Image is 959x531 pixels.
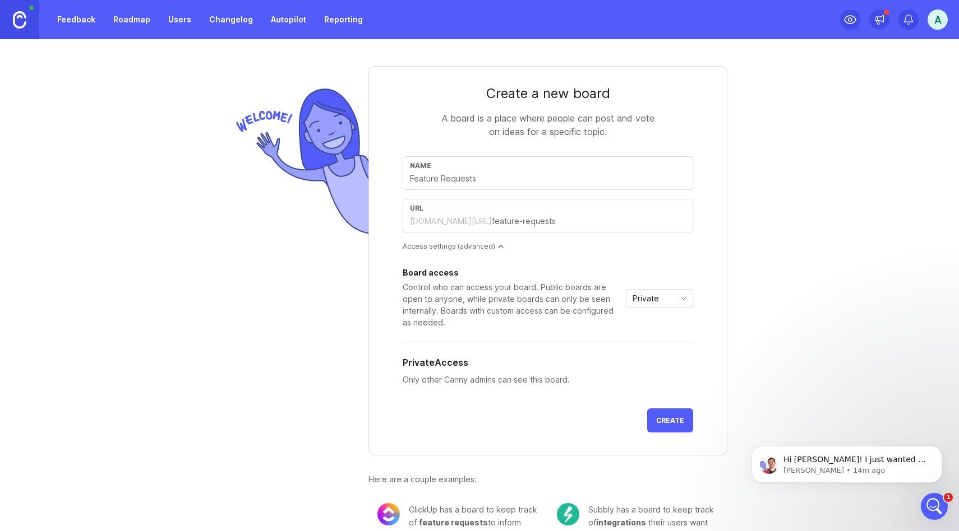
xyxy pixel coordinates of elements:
img: c104e91677ce72f6b937eb7b5afb1e94.png [557,503,579,525]
div: Control who can access your board. Public boards are open to anyone, while private boards can onl... [403,281,621,328]
h5: Private Access [403,356,468,369]
span: 1 [944,493,953,502]
svg: toggle icon [675,294,693,303]
span: integrations [596,518,646,527]
div: A board is a place where people can post and vote on ideas for a specific topic. [436,111,660,138]
button: Messages [75,350,149,394]
div: [DOMAIN_NAME][URL] [410,216,492,227]
a: Changelog [202,10,260,30]
h1: Messages [83,5,144,24]
p: Only other Canny admins can see this board. [403,374,693,386]
div: Create a new board [403,85,693,103]
div: • 14m ago [107,50,146,62]
img: 8cacae02fdad0b0645cb845173069bf5.png [377,503,400,525]
span: Create [656,416,684,425]
a: Reporting [317,10,370,30]
iframe: Intercom live chat [921,493,948,520]
a: Feedback [50,10,102,30]
img: welcome-img-178bf9fb836d0a1529256ffe415d7085.png [232,84,368,239]
span: Hi [PERSON_NAME]! I just wanted to follow up. It looks like our bot has given some good guidance ... [40,40,678,49]
div: url [410,204,686,212]
span: Messages [90,378,133,385]
a: Users [162,10,198,30]
input: feature-requests [492,215,686,227]
a: Roadmap [107,10,157,30]
div: Board access [403,269,621,277]
button: Help [150,350,224,394]
span: Private [633,292,659,305]
div: Access settings (advanced) [403,241,693,251]
input: Feature Requests [410,173,686,185]
span: Home [26,378,49,385]
div: toggle menu [626,289,693,308]
button: A [928,10,948,30]
iframe: Intercom notifications message [735,422,959,501]
div: [PERSON_NAME] [40,50,105,62]
img: Profile image for Jacques [13,39,35,62]
span: feature requests [419,518,488,527]
a: Autopilot [264,10,313,30]
button: Create [647,408,693,432]
img: Canny Home [13,11,26,29]
div: Name [410,161,686,170]
span: Help [178,378,196,385]
div: Here are a couple examples: [368,473,727,486]
div: Close [197,4,217,25]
